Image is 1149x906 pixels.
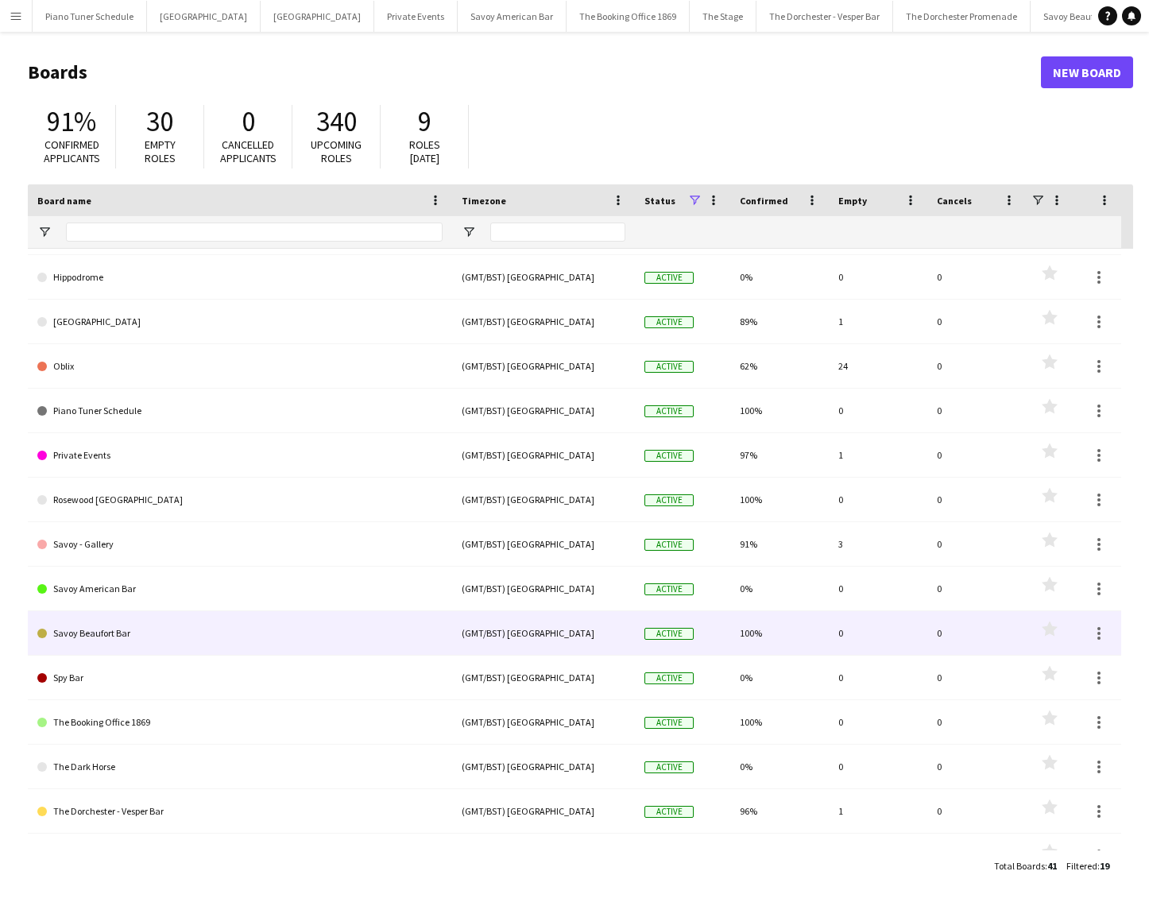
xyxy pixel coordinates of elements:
span: 0 [242,104,255,139]
div: : [1066,850,1109,881]
span: Active [644,450,694,462]
div: 24 [829,344,927,388]
span: Active [644,717,694,729]
div: 3 [829,522,927,566]
div: 0 [829,834,927,877]
span: Confirmed applicants [44,137,100,165]
div: 0 [927,789,1026,833]
a: Savoy - Gallery [37,522,443,567]
div: 0 [927,522,1026,566]
a: Oblix [37,344,443,389]
a: The Booking Office 1869 [37,700,443,745]
button: [GEOGRAPHIC_DATA] [147,1,261,32]
span: Active [644,361,694,373]
span: Active [644,761,694,773]
div: 0 [927,567,1026,610]
div: 1 [829,789,927,833]
a: Private Events [37,433,443,478]
div: 1 [829,300,927,343]
button: Savoy Beaufort Bar [1031,1,1134,32]
span: Empty roles [145,137,176,165]
span: Empty [838,195,867,207]
span: Roles [DATE] [409,137,440,165]
div: (GMT/BST) [GEOGRAPHIC_DATA] [452,522,635,566]
a: The Dark Horse [37,745,443,789]
a: [GEOGRAPHIC_DATA] [37,300,443,344]
a: The Dorchester Promenade [37,834,443,878]
span: Status [644,195,675,207]
div: (GMT/BST) [GEOGRAPHIC_DATA] [452,789,635,833]
div: (GMT/BST) [GEOGRAPHIC_DATA] [452,656,635,699]
button: Open Filter Menu [462,225,476,239]
span: Active [644,806,694,818]
div: 100% [730,834,829,877]
input: Board name Filter Input [66,223,443,242]
span: Active [644,316,694,328]
a: New Board [1041,56,1133,88]
div: 0 [927,433,1026,477]
div: 0 [927,300,1026,343]
div: 100% [730,611,829,655]
a: Spy Bar [37,656,443,700]
div: 0 [927,656,1026,699]
a: Piano Tuner Schedule [37,389,443,433]
h1: Boards [28,60,1041,84]
div: 0 [829,745,927,788]
div: 96% [730,789,829,833]
span: 340 [316,104,357,139]
a: Hippodrome [37,255,443,300]
div: 0 [927,389,1026,432]
button: Piano Tuner Schedule [33,1,147,32]
a: Rosewood [GEOGRAPHIC_DATA] [37,478,443,522]
div: 0 [927,700,1026,744]
button: The Dorchester Promenade [893,1,1031,32]
div: 0 [927,344,1026,388]
button: The Booking Office 1869 [567,1,690,32]
div: 100% [730,389,829,432]
div: 0% [730,567,829,610]
span: 19 [1100,860,1109,872]
div: (GMT/BST) [GEOGRAPHIC_DATA] [452,700,635,744]
div: 0 [829,656,927,699]
span: Confirmed [740,195,788,207]
div: 97% [730,433,829,477]
div: (GMT/BST) [GEOGRAPHIC_DATA] [452,834,635,877]
button: Private Events [374,1,458,32]
div: 1 [829,433,927,477]
div: (GMT/BST) [GEOGRAPHIC_DATA] [452,389,635,432]
span: 91% [47,104,96,139]
span: Active [644,628,694,640]
span: Cancels [937,195,972,207]
div: (GMT/BST) [GEOGRAPHIC_DATA] [452,611,635,655]
div: 0 [927,611,1026,655]
span: Timezone [462,195,506,207]
div: (GMT/BST) [GEOGRAPHIC_DATA] [452,745,635,788]
div: (GMT/BST) [GEOGRAPHIC_DATA] [452,478,635,521]
button: [GEOGRAPHIC_DATA] [261,1,374,32]
span: 41 [1047,860,1057,872]
div: 0 [829,478,927,521]
a: Savoy Beaufort Bar [37,611,443,656]
span: Board name [37,195,91,207]
span: Filtered [1066,860,1097,872]
button: The Dorchester - Vesper Bar [756,1,893,32]
a: Savoy American Bar [37,567,443,611]
div: 0 [927,834,1026,877]
span: Active [644,272,694,284]
div: 0 [829,389,927,432]
div: 0 [829,255,927,299]
div: (GMT/BST) [GEOGRAPHIC_DATA] [452,344,635,388]
div: 0 [927,478,1026,521]
button: The Stage [690,1,756,32]
div: (GMT/BST) [GEOGRAPHIC_DATA] [452,255,635,299]
span: Active [644,672,694,684]
div: (GMT/BST) [GEOGRAPHIC_DATA] [452,567,635,610]
div: (GMT/BST) [GEOGRAPHIC_DATA] [452,300,635,343]
div: 62% [730,344,829,388]
div: : [994,850,1057,881]
div: 91% [730,522,829,566]
span: Cancelled applicants [220,137,277,165]
span: Active [644,405,694,417]
span: Active [644,494,694,506]
span: Upcoming roles [311,137,362,165]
